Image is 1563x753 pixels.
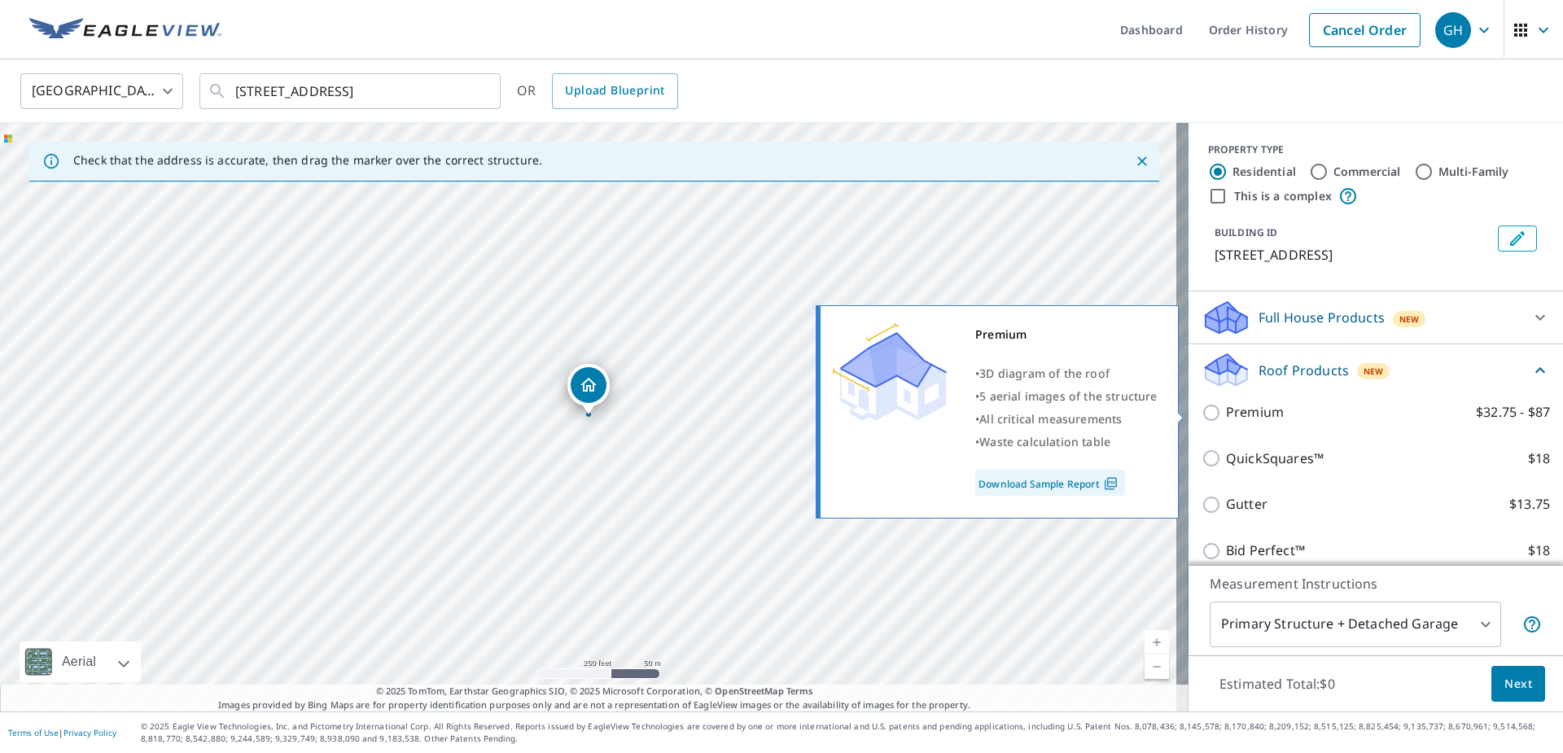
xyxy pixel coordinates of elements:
p: | [8,728,116,738]
a: Current Level 17, Zoom Out [1145,654,1169,679]
span: All critical measurements [979,411,1122,427]
div: Dropped pin, building 1, Residential property, 3806 3rd Ave S Minneapolis, MN 55409 [567,364,610,414]
button: Next [1491,666,1545,703]
div: • [975,431,1158,453]
div: PROPERTY TYPE [1208,142,1543,157]
input: Search by address or latitude-longitude [235,68,467,114]
label: This is a complex [1234,188,1332,204]
span: New [1364,365,1384,378]
div: Full House ProductsNew [1202,298,1550,337]
div: • [975,362,1158,385]
span: © 2025 TomTom, Earthstar Geographics SIO, © 2025 Microsoft Corporation, © [376,685,813,698]
a: Terms of Use [8,727,59,738]
p: $18 [1528,449,1550,469]
p: QuickSquares™ [1226,449,1324,469]
div: GH [1435,12,1471,48]
div: Aerial [57,641,101,682]
span: Your report will include the primary structure and a detached garage if one exists. [1522,615,1542,634]
span: 5 aerial images of the structure [979,388,1157,404]
img: EV Logo [29,18,221,42]
a: Terms [786,685,813,697]
span: New [1399,313,1420,326]
label: Multi-Family [1438,164,1509,180]
img: Premium [833,323,947,421]
p: Measurement Instructions [1210,574,1542,593]
a: Cancel Order [1309,13,1421,47]
p: $13.75 [1509,494,1550,514]
div: Roof ProductsNew [1202,351,1550,389]
span: Next [1504,674,1532,694]
p: Full House Products [1259,308,1385,327]
p: Gutter [1226,494,1267,514]
span: Waste calculation table [979,434,1110,449]
p: [STREET_ADDRESS] [1215,245,1491,265]
p: Check that the address is accurate, then drag the marker over the correct structure. [73,153,542,168]
div: [GEOGRAPHIC_DATA] [20,68,183,114]
p: $18 [1528,541,1550,561]
div: • [975,408,1158,431]
button: Edit building 1 [1498,225,1537,252]
span: Upload Blueprint [565,81,664,101]
a: Current Level 17, Zoom In [1145,630,1169,654]
p: BUILDING ID [1215,225,1277,239]
label: Residential [1232,164,1296,180]
div: Aerial [20,641,141,682]
a: Upload Blueprint [552,73,677,109]
a: Privacy Policy [63,727,116,738]
div: • [975,385,1158,408]
p: © 2025 Eagle View Technologies, Inc. and Pictometry International Corp. All Rights Reserved. Repo... [141,720,1555,745]
a: OpenStreetMap [715,685,783,697]
img: Pdf Icon [1100,476,1122,491]
p: Estimated Total: $0 [1206,666,1348,702]
button: Close [1132,151,1153,172]
label: Commercial [1333,164,1401,180]
p: Roof Products [1259,361,1349,380]
p: $32.75 - $87 [1476,402,1550,422]
span: 3D diagram of the roof [979,366,1110,381]
div: Premium [975,323,1158,346]
p: Premium [1226,402,1284,422]
div: Primary Structure + Detached Garage [1210,602,1501,647]
a: Download Sample Report [975,470,1125,496]
div: OR [517,73,678,109]
p: Bid Perfect™ [1226,541,1305,561]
